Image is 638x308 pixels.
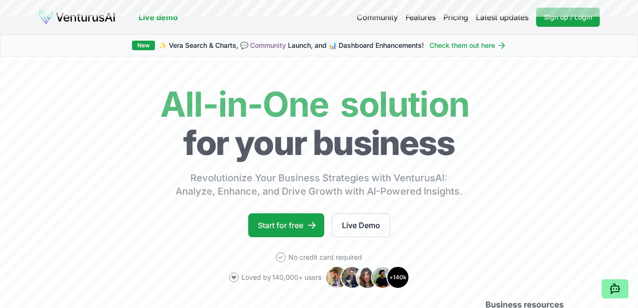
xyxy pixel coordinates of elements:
[332,213,390,237] a: Live Demo
[371,266,394,289] img: Avatar 4
[357,11,398,23] a: Community
[248,213,324,237] a: Start for free
[356,266,379,289] img: Avatar 3
[544,12,592,22] span: Sign up / Login
[250,41,286,49] a: Community
[476,11,528,23] a: Latest updates
[443,11,468,23] a: Pricing
[429,41,506,50] a: Check them out here
[38,10,116,25] img: logo
[406,11,436,23] a: Features
[139,11,178,23] a: Live demo
[132,41,155,50] div: New
[325,266,348,289] img: Avatar 1
[536,8,600,27] a: Sign up / Login
[341,266,363,289] img: Avatar 2
[159,41,424,50] span: ✨ Vera Search & Charts, 💬 Launch, and 📊 Dashboard Enhancements!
